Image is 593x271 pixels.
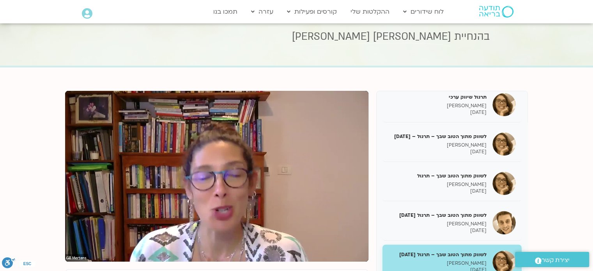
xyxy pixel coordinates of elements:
[388,109,487,116] p: [DATE]
[515,252,589,267] a: יצירת קשר
[388,260,487,267] p: [PERSON_NAME]
[209,4,241,19] a: תמכו בנו
[388,227,487,234] p: [DATE]
[479,6,513,18] img: תודעה בריאה
[388,133,487,140] h5: לשווק מתוך הטוב שבך – תרגול – [DATE]
[388,142,487,149] p: [PERSON_NAME]
[388,103,487,109] p: [PERSON_NAME]
[388,221,487,227] p: [PERSON_NAME]
[388,251,487,258] h5: לשווק מתוך הטוב שבך – תרגול [DATE]
[388,188,487,195] p: [DATE]
[104,9,490,24] h1: לשווק מתוך הטוב שבך – מפגשי תרגול
[283,4,341,19] a: קורסים ופעילות
[399,4,448,19] a: לוח שידורים
[492,132,516,156] img: לשווק מתוך הטוב שבך – תרגול – 29.06.25
[388,149,487,155] p: [DATE]
[388,94,487,101] h5: תרגול שיווק ערכי
[388,212,487,219] h5: לשווק מתוך הטוב שבך – תרגול [DATE]
[247,4,277,19] a: עזרה
[542,255,570,266] span: יצירת קשר
[492,211,516,234] img: לשווק מתוך הטוב שבך – תרגול 8.7.25
[388,172,487,179] h5: לשווק מתוך הטוב שבך – תרגול
[347,4,393,19] a: ההקלטות שלי
[492,93,516,116] img: תרגול שיווק ערכי
[492,172,516,195] img: לשווק מתוך הטוב שבך – תרגול
[454,30,490,44] span: בהנחיית
[388,181,487,188] p: [PERSON_NAME]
